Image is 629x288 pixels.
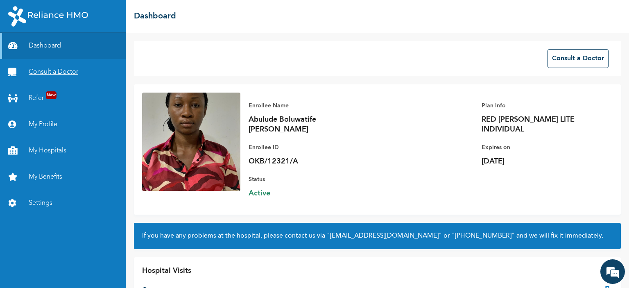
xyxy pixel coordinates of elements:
p: Hospital Visits [142,265,191,277]
a: "[EMAIL_ADDRESS][DOMAIN_NAME]" [327,233,442,239]
textarea: Type your message and hit 'Enter' [4,215,156,244]
a: "[PHONE_NUMBER]" [452,233,515,239]
span: Active [249,188,363,198]
img: d_794563401_company_1708531726252_794563401 [15,41,33,61]
p: Abulude Boluwatife [PERSON_NAME] [249,115,363,134]
p: OKB/12321/A [249,156,363,166]
span: We're online! [48,99,113,182]
div: Chat with us now [43,46,138,57]
div: Minimize live chat window [134,4,154,24]
p: Enrollee ID [249,143,363,152]
p: RED [PERSON_NAME] LITE INDIVIDUAL [482,115,596,134]
span: Conversation [4,259,80,264]
p: Expires on [482,143,596,152]
p: Status [249,175,363,184]
img: RelianceHMO's Logo [8,6,88,27]
h2: Dashboard [134,10,176,23]
p: Plan Info [482,101,596,111]
button: Consult a Doctor [548,49,609,68]
p: [DATE] [482,156,596,166]
div: FAQs [80,244,156,270]
img: Enrollee [142,93,240,191]
span: New [46,91,57,99]
p: Enrollee Name [249,101,363,111]
h2: If you have any problems at the hospital, please contact us via or and we will fix it immediately. [142,231,613,241]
